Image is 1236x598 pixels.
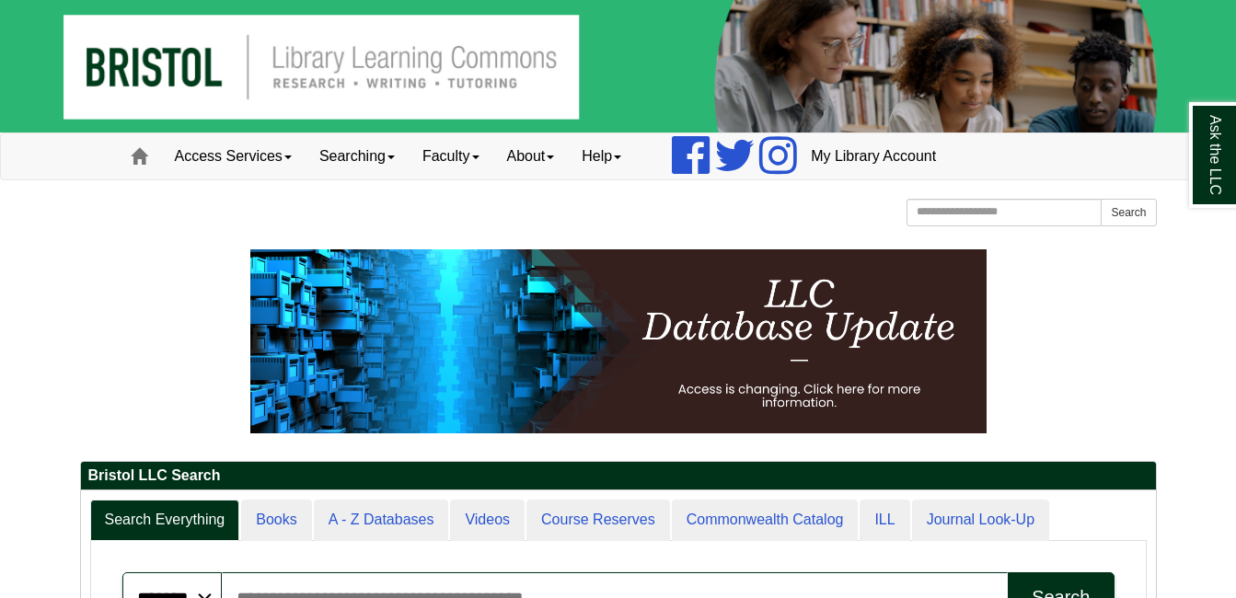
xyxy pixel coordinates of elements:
[90,500,240,541] a: Search Everything
[161,133,306,179] a: Access Services
[409,133,493,179] a: Faculty
[526,500,670,541] a: Course Reserves
[241,500,311,541] a: Books
[1101,199,1156,226] button: Search
[672,500,859,541] a: Commonwealth Catalog
[314,500,449,541] a: A - Z Databases
[450,500,525,541] a: Videos
[81,462,1156,490] h2: Bristol LLC Search
[250,249,987,433] img: HTML tutorial
[568,133,635,179] a: Help
[306,133,409,179] a: Searching
[797,133,950,179] a: My Library Account
[493,133,569,179] a: About
[860,500,909,541] a: ILL
[912,500,1049,541] a: Journal Look-Up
